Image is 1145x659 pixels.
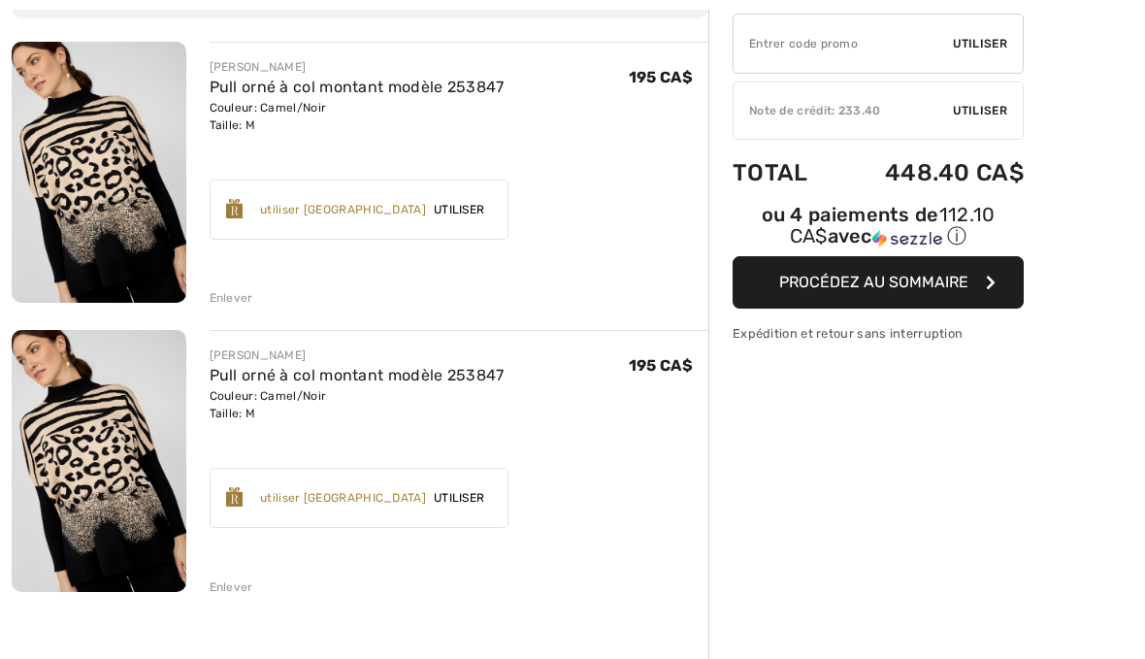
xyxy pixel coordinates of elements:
div: utiliser [GEOGRAPHIC_DATA] [260,201,426,218]
img: Pull orné à col montant modèle 253847 [12,330,186,591]
span: Utiliser [953,35,1007,52]
img: Reward-Logo.svg [226,199,244,218]
div: Enlever [210,578,253,596]
div: Couleur: Camel/Noir Taille: M [210,387,505,422]
div: ou 4 paiements de112.10 CA$avecSezzle Cliquez pour en savoir plus sur Sezzle [733,206,1024,256]
div: utiliser [GEOGRAPHIC_DATA] [260,489,426,507]
span: 195 CA$ [629,356,693,375]
a: Pull orné à col montant modèle 253847 [210,78,505,96]
td: Total [733,140,834,206]
span: Utiliser [426,201,492,218]
img: Pull orné à col montant modèle 253847 [12,42,186,303]
span: Procédez au sommaire [779,273,968,291]
div: Expédition et retour sans interruption [733,324,1024,343]
div: Note de crédit: 233.40 [734,102,953,119]
span: Utiliser [426,489,492,507]
div: Enlever [210,289,253,307]
a: Pull orné à col montant modèle 253847 [210,366,505,384]
span: Utiliser [953,102,1007,119]
div: [PERSON_NAME] [210,58,505,76]
input: Code promo [734,15,953,73]
span: 112.10 CA$ [790,203,996,247]
img: Sezzle [872,230,942,247]
button: Procédez au sommaire [733,256,1024,309]
div: [PERSON_NAME] [210,346,505,364]
td: 448.40 CA$ [834,140,1024,206]
img: Reward-Logo.svg [226,487,244,507]
span: 195 CA$ [629,68,693,86]
div: ou 4 paiements de avec [733,206,1024,249]
div: Couleur: Camel/Noir Taille: M [210,99,505,134]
